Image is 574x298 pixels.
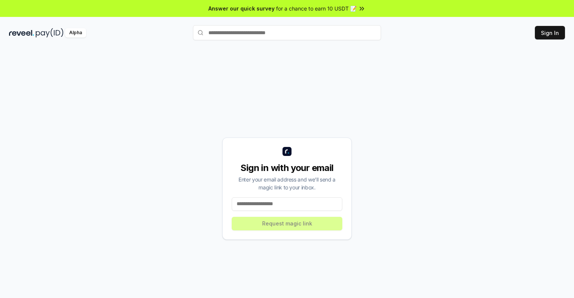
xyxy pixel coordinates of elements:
[535,26,565,39] button: Sign In
[9,28,34,38] img: reveel_dark
[65,28,86,38] div: Alpha
[232,175,342,191] div: Enter your email address and we’ll send a magic link to your inbox.
[282,147,292,156] img: logo_small
[276,5,357,12] span: for a chance to earn 10 USDT 📝
[208,5,275,12] span: Answer our quick survey
[36,28,64,38] img: pay_id
[232,162,342,174] div: Sign in with your email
